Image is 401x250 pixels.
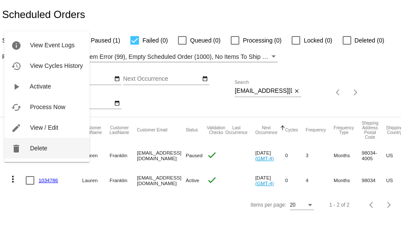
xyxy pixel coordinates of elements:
mat-icon: info [11,40,21,51]
mat-icon: edit [11,123,21,133]
span: View / Edit [30,124,58,131]
span: Activate [30,83,51,90]
span: View Event Logs [30,42,75,49]
span: Delete [30,145,47,152]
mat-icon: cached [11,102,21,113]
mat-icon: history [11,61,21,71]
mat-icon: delete [11,143,21,154]
mat-icon: play_arrow [11,82,21,92]
span: View Cycles History [30,62,83,69]
span: Process Now [30,104,65,110]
